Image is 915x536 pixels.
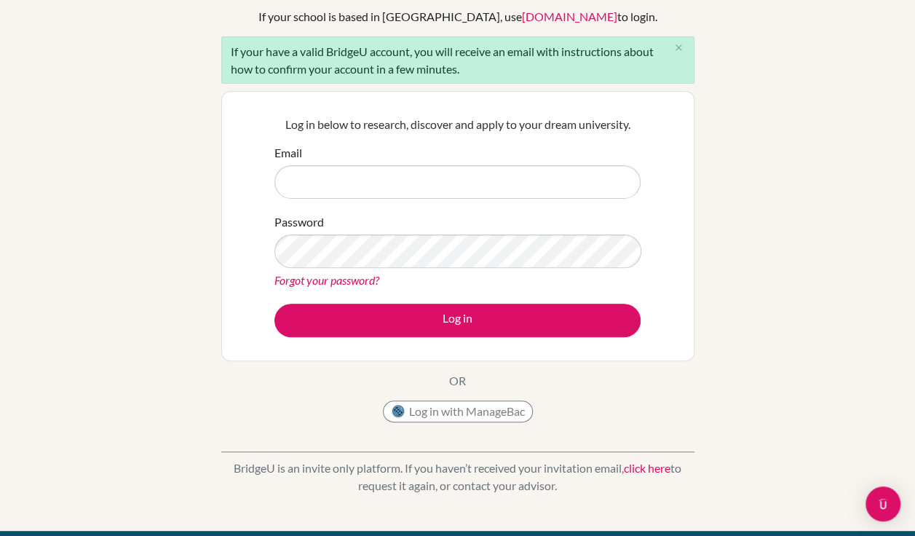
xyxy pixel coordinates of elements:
[383,401,533,422] button: Log in with ManageBac
[522,9,617,23] a: [DOMAIN_NAME]
[274,116,641,133] p: Log in below to research, discover and apply to your dream university.
[274,273,379,287] a: Forgot your password?
[866,486,900,521] div: Open Intercom Messenger
[258,8,657,25] div: If your school is based in [GEOGRAPHIC_DATA], use to login.
[665,37,694,59] button: Close
[274,144,302,162] label: Email
[449,372,466,390] p: OR
[221,36,694,84] div: If your have a valid BridgeU account, you will receive an email with instructions about how to co...
[221,460,694,494] p: BridgeU is an invite only platform. If you haven’t received your invitation email, to request it ...
[624,461,670,475] a: click here
[673,42,684,53] i: close
[274,213,324,231] label: Password
[274,304,641,337] button: Log in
